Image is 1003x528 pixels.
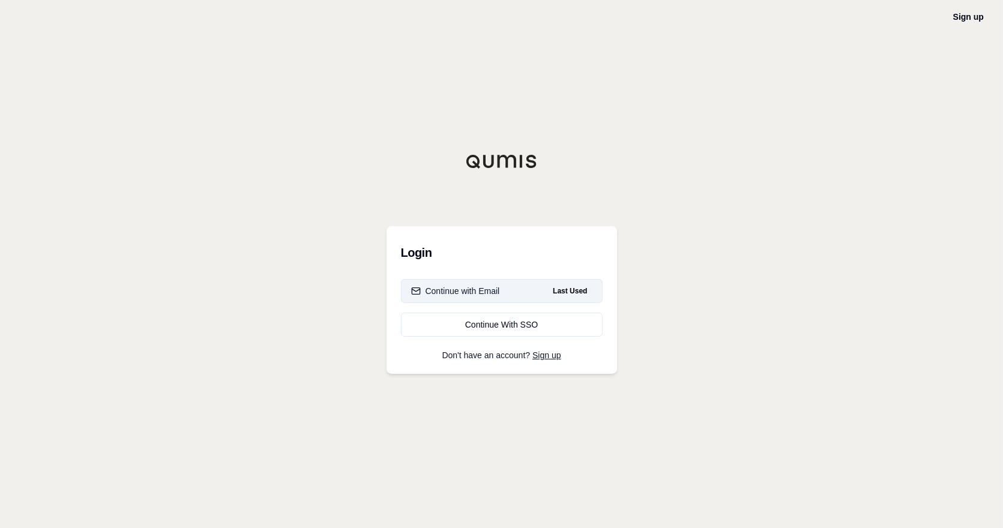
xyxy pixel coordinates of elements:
h3: Login [401,241,603,265]
img: Qumis [466,154,538,169]
div: Continue with Email [411,285,500,297]
button: Continue with EmailLast Used [401,279,603,303]
a: Sign up [953,12,984,22]
a: Sign up [532,350,561,360]
a: Continue With SSO [401,313,603,337]
p: Don't have an account? [401,351,603,359]
span: Last Used [548,284,592,298]
div: Continue With SSO [411,319,592,331]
